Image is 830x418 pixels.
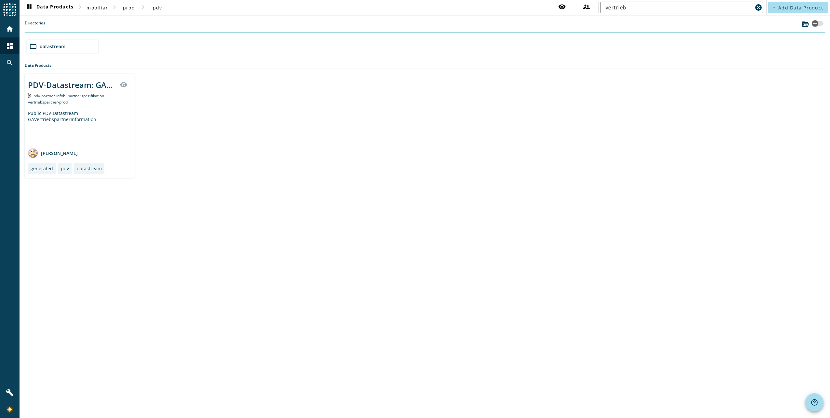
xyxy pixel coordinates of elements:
span: Kafka Topic: pdv-partner-infobj-partnerspezifikation-vertriebspartner-prod [28,93,105,105]
mat-icon: chevron_right [76,3,84,11]
div: Data Products [25,63,825,68]
img: Kafka Topic: pdv-partner-infobj-partnerspezifikation-vertriebspartner-prod [28,93,31,98]
mat-icon: chevron_right [139,3,147,11]
div: [PERSON_NAME] [28,148,78,158]
button: mobiliar [84,2,111,13]
div: datastream [77,165,102,172]
mat-icon: help_outline [810,398,818,406]
mat-icon: supervisor_account [582,3,590,11]
button: Clear [754,3,763,12]
img: avatar [28,148,38,158]
span: pdv [153,5,162,11]
mat-icon: add [772,6,776,9]
mat-icon: folder_open [29,42,37,50]
mat-icon: search [6,59,14,67]
button: Data Products [23,2,76,13]
span: prod [123,5,135,11]
div: Public PDV-Datastream GAVertriebspartnerInformation [28,110,131,143]
mat-icon: cancel [755,4,762,11]
mat-icon: visibility [120,81,127,89]
span: datastream [40,43,65,49]
mat-icon: dashboard [6,42,14,50]
mat-icon: visibility [558,3,566,11]
span: Data Products [25,4,74,11]
label: Directories [25,20,45,32]
img: 959628400aa97d2c30a3f52f467acc95 [7,406,13,413]
div: generated [31,165,53,172]
button: Add Data Product [768,2,828,13]
mat-icon: home [6,25,14,33]
mat-icon: dashboard [25,4,33,11]
mat-icon: chevron_right [111,3,118,11]
img: spoud-logo.svg [3,3,16,16]
input: Search (% or * for wildcards) [606,4,753,11]
button: prod [118,2,139,13]
mat-icon: build [6,389,14,397]
div: PDV-Datastream: GAVertriebspartnerInformation [28,79,116,90]
button: pdv [147,2,168,13]
span: Add Data Product [778,5,823,11]
span: mobiliar [87,5,108,11]
div: pdv [61,165,69,172]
